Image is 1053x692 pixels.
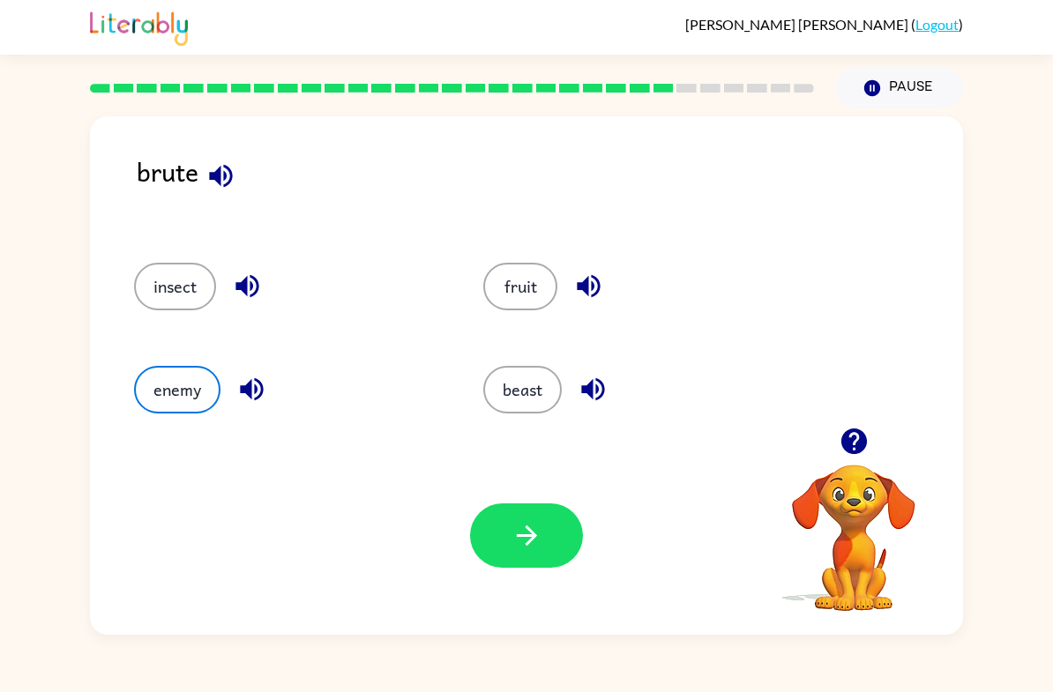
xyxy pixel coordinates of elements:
a: Logout [915,16,959,33]
button: insect [134,263,216,310]
button: enemy [134,366,220,413]
div: ( ) [685,16,963,33]
div: brute [137,152,963,227]
video: Your browser must support playing .mp4 files to use Literably. Please try using another browser. [765,437,942,614]
img: Literably [90,7,188,46]
button: beast [483,366,562,413]
span: [PERSON_NAME] [PERSON_NAME] [685,16,911,33]
button: Pause [835,68,963,108]
button: fruit [483,263,557,310]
